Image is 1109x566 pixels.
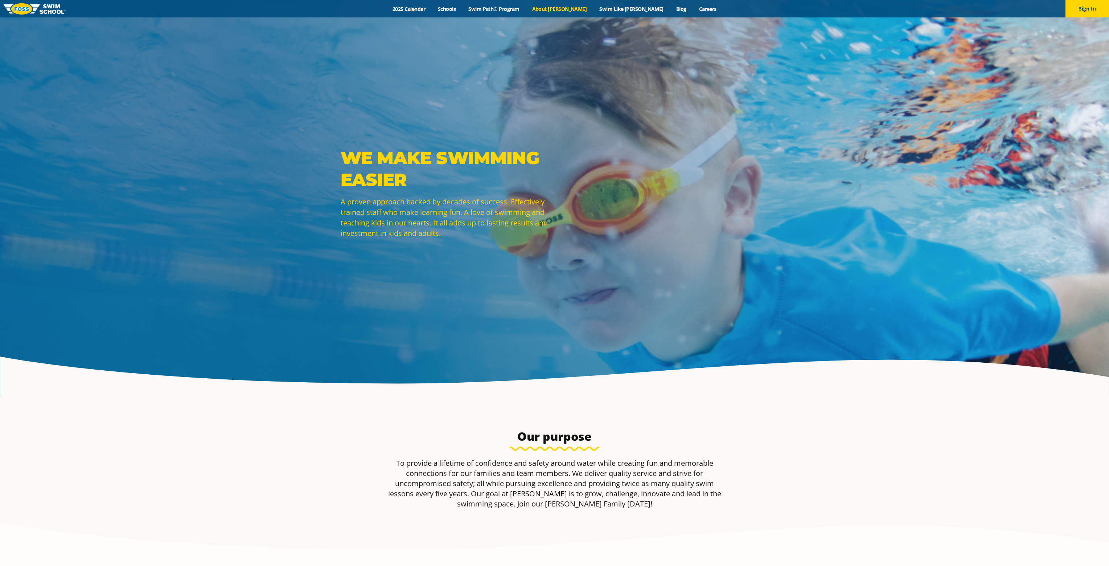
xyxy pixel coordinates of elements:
p: A proven approach backed by decades of success. Effectively trained staff who make learning fun. ... [341,196,551,239]
a: Swim Like [PERSON_NAME] [593,5,670,12]
p: WE MAKE SWIMMING EASIER [341,147,551,191]
a: 2025 Calendar [386,5,432,12]
a: Blog [670,5,693,12]
h3: Our purpose [383,429,726,444]
a: Careers [693,5,723,12]
img: FOSS Swim School Logo [4,3,66,15]
a: Swim Path® Program [462,5,526,12]
p: To provide a lifetime of confidence and safety around water while creating fun and memorable conn... [383,458,726,509]
a: About [PERSON_NAME] [526,5,593,12]
a: Schools [432,5,462,12]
